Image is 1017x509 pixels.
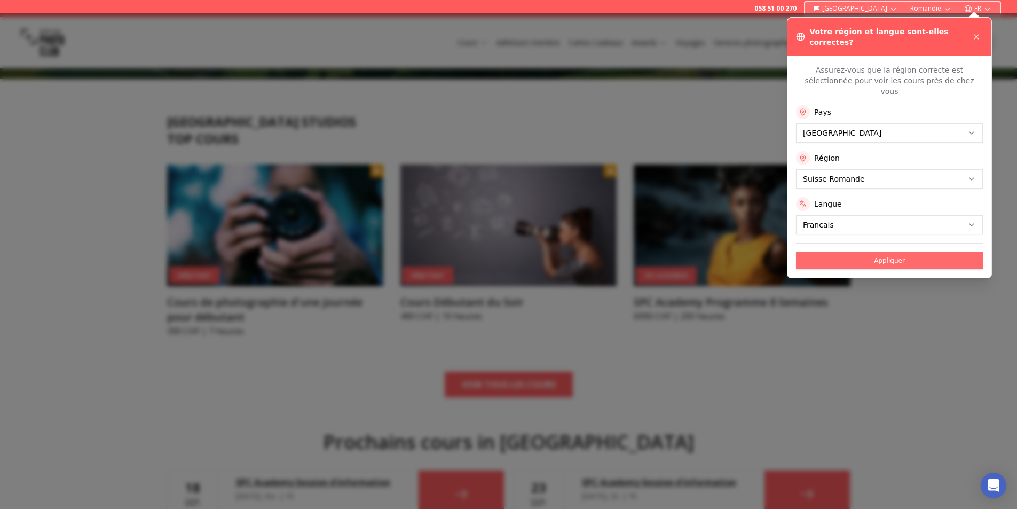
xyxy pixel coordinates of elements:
[814,199,842,209] label: Langue
[906,2,956,15] button: Romandie
[960,2,996,15] button: FR
[814,107,831,118] label: Pays
[809,2,902,15] button: [GEOGRAPHIC_DATA]
[796,65,983,97] p: Assurez-vous que la région correcte est sélectionnée pour voir les cours près de chez vous
[814,153,840,163] label: Région
[754,4,797,13] a: 058 51 00 270
[809,26,970,48] h3: Votre région et langue sont-elles correctes?
[796,252,983,269] button: Appliquer
[981,473,1006,498] div: Open Intercom Messenger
